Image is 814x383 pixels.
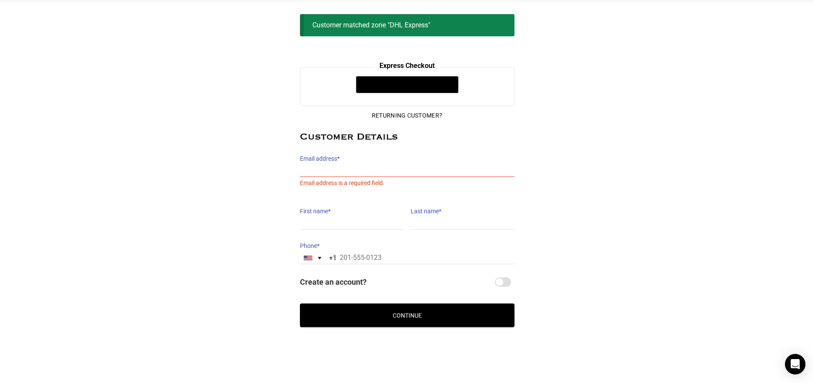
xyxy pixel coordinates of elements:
span: Create an account? [300,274,493,290]
button: Returning Customer? [365,106,449,125]
input: 201-555-0123 [300,252,514,264]
button: Selected country [300,252,337,264]
h2: Customer Details [300,132,514,142]
input: Create an account? [495,277,511,287]
label: Last name [411,205,514,217]
button: Continue [300,303,514,327]
div: Open Intercom Messenger [785,354,805,374]
button: Pay with GPay [356,76,458,93]
label: Phone [300,240,514,252]
label: First name [300,205,404,217]
div: +1 [329,251,337,265]
div: Customer matched zone "DHL Express" [300,14,514,36]
span: Email address is a required field. [300,177,385,189]
label: Email address [300,153,514,165]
